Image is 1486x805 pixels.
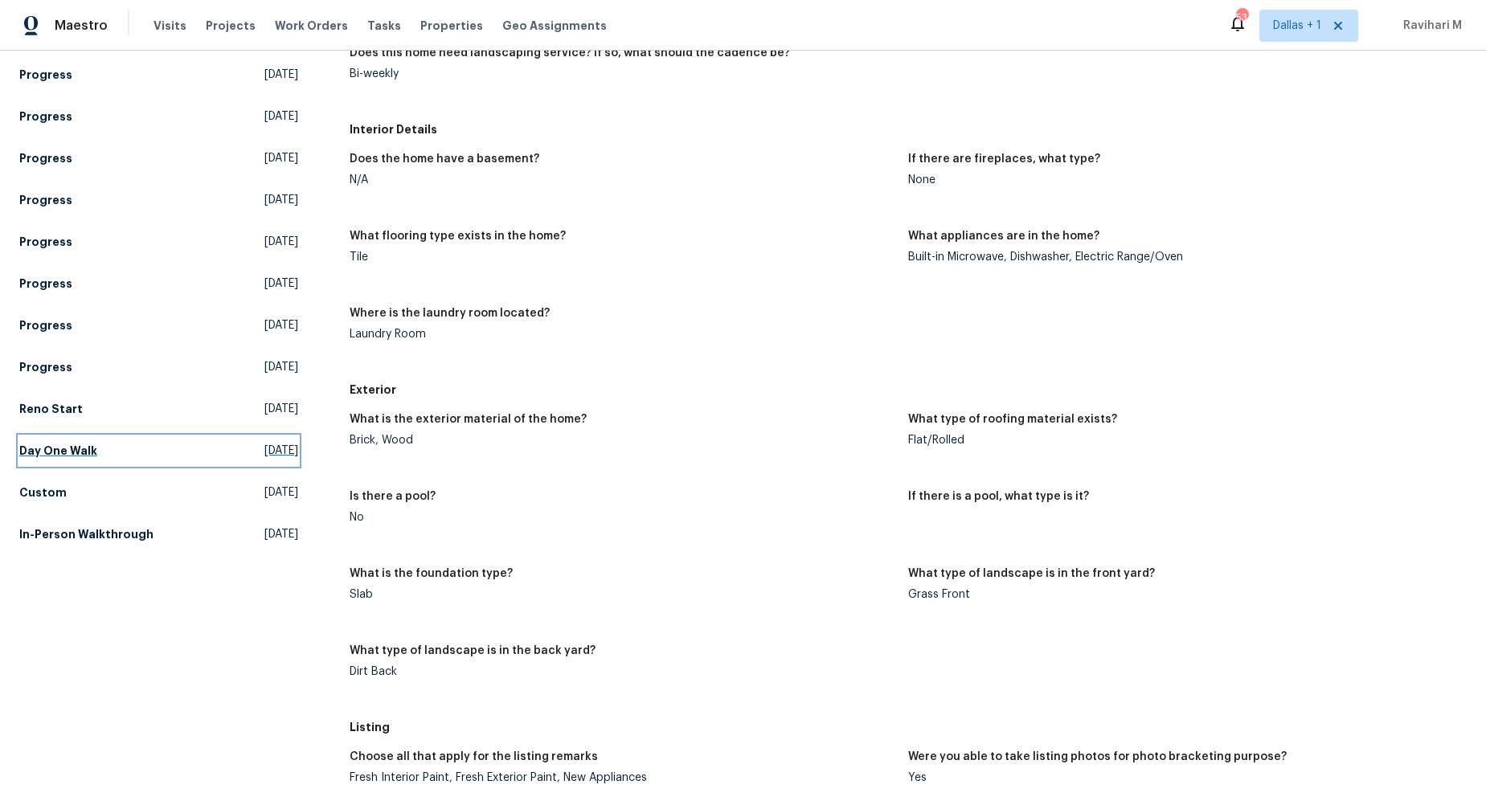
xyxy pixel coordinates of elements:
div: Brick, Wood [350,435,895,446]
h5: Progress [19,234,72,250]
a: Progress[DATE] [19,311,298,340]
span: Tasks [367,20,401,31]
span: [DATE] [264,234,298,250]
h5: What type of landscape is in the front yard? [908,568,1155,579]
span: [DATE] [264,443,298,459]
h5: What type of landscape is in the back yard? [350,645,596,656]
h5: Custom [19,484,67,501]
div: N/A [350,174,895,186]
a: Progress[DATE] [19,353,298,382]
a: In-Person Walkthrough[DATE] [19,520,298,549]
h5: Progress [19,317,72,333]
h5: Choose all that apply for the listing remarks [350,751,598,762]
span: [DATE] [264,526,298,542]
a: Progress[DATE] [19,102,298,131]
span: [DATE] [264,359,298,375]
span: Projects [206,18,256,34]
span: [DATE] [264,108,298,125]
div: 53 [1236,10,1247,26]
h5: Were you able to take listing photos for photo bracketing purpose? [908,751,1287,762]
span: Geo Assignments [502,18,607,34]
h5: Progress [19,67,72,83]
h5: If there are fireplaces, what type? [908,153,1100,165]
span: [DATE] [264,317,298,333]
h5: Listing [350,719,1467,735]
span: Work Orders [275,18,348,34]
span: [DATE] [264,276,298,292]
span: Ravihari M [1397,18,1462,34]
h5: Does the home have a basement? [350,153,539,165]
h5: What is the foundation type? [350,568,513,579]
div: Slab [350,589,895,600]
h5: Is there a pool? [350,491,436,502]
div: Laundry Room [350,329,895,340]
h5: Progress [19,359,72,375]
a: Reno Start[DATE] [19,394,298,423]
span: Visits [154,18,186,34]
h5: Exterior [350,382,1467,398]
h5: If there is a pool, what type is it? [908,491,1089,502]
a: Custom[DATE] [19,478,298,507]
h5: Progress [19,192,72,208]
span: Dallas + 1 [1273,18,1321,34]
a: Progress[DATE] [19,144,298,173]
h5: Progress [19,108,72,125]
div: Dirt Back [350,666,895,677]
div: Flat/Rolled [908,435,1454,446]
div: Fresh Interior Paint, Fresh Exterior Paint, New Appliances [350,772,895,783]
h5: Day One Walk [19,443,97,459]
h5: Progress [19,276,72,292]
h5: Does this home need landscaping service? If so, what should the cadence be? [350,47,790,59]
div: Grass Front [908,589,1454,600]
div: No [350,512,895,523]
h5: What is the exterior material of the home? [350,414,587,425]
h5: Where is the laundry room located? [350,308,550,319]
h5: Progress [19,150,72,166]
span: [DATE] [264,150,298,166]
div: Yes [908,772,1454,783]
h5: What type of roofing material exists? [908,414,1117,425]
h5: Interior Details [350,121,1467,137]
span: Properties [420,18,483,34]
h5: In-Person Walkthrough [19,526,154,542]
h5: Reno Start [19,401,83,417]
span: [DATE] [264,484,298,501]
span: Maestro [55,18,108,34]
a: Progress[DATE] [19,269,298,298]
a: Day One Walk[DATE] [19,436,298,465]
span: [DATE] [264,192,298,208]
a: Progress[DATE] [19,227,298,256]
span: [DATE] [264,401,298,417]
h5: What flooring type exists in the home? [350,231,566,242]
div: Built-in Microwave, Dishwasher, Electric Range/Oven [908,251,1454,263]
span: [DATE] [264,67,298,83]
a: Progress[DATE] [19,186,298,215]
a: Progress[DATE] [19,60,298,89]
div: None [908,174,1454,186]
h5: What appliances are in the home? [908,231,1099,242]
div: Tile [350,251,895,263]
div: Bi-weekly [350,68,895,80]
